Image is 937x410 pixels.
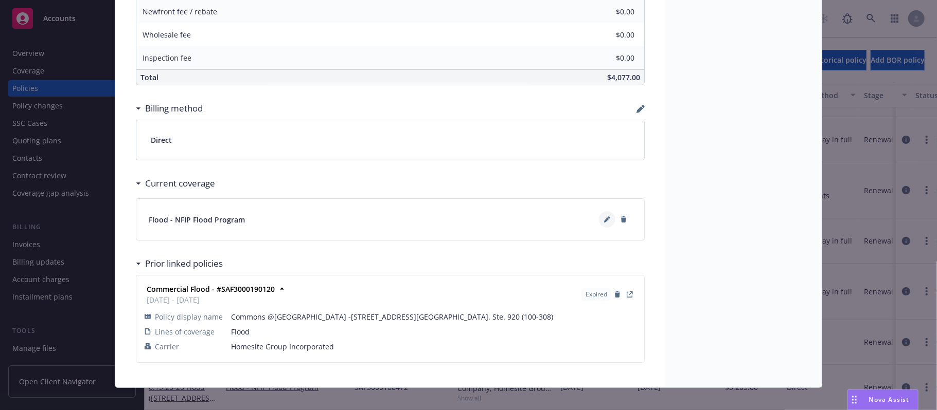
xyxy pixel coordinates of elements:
[145,257,223,270] h3: Prior linked policies
[155,326,215,337] span: Lines of coverage
[149,214,245,225] span: Flood - NFIP Flood Program
[136,102,203,115] div: Billing method
[140,72,158,82] span: Total
[136,177,215,190] div: Current coverage
[586,290,607,299] span: Expired
[574,50,641,66] input: 0.00
[136,257,223,270] div: Prior linked policies
[143,53,191,63] span: Inspection fee
[231,341,636,352] span: Homesite Group Incorporated
[155,341,179,352] span: Carrier
[624,288,636,301] a: View Policy
[574,4,641,20] input: 0.00
[147,284,275,294] strong: Commercial Flood - #SAF3000190120
[136,120,644,160] div: Direct
[574,27,641,43] input: 0.00
[231,311,636,322] span: Commons @[GEOGRAPHIC_DATA] -[STREET_ADDRESS][GEOGRAPHIC_DATA]. Ste. 920 (100-308)
[155,311,223,322] span: Policy display name
[145,177,215,190] h3: Current coverage
[869,395,910,404] span: Nova Assist
[848,390,861,409] div: Drag to move
[143,30,191,40] span: Wholesale fee
[847,389,918,410] button: Nova Assist
[147,294,275,305] span: [DATE] - [DATE]
[231,326,636,337] span: Flood
[143,7,217,16] span: Newfront fee / rebate
[145,102,203,115] h3: Billing method
[607,72,640,82] span: $4,077.00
